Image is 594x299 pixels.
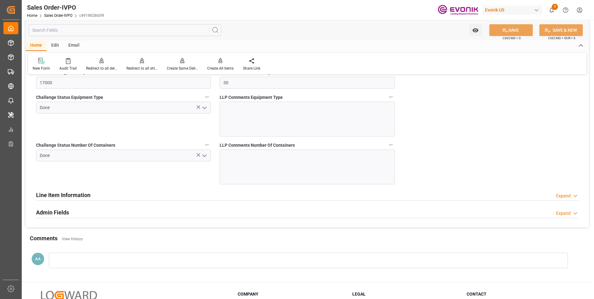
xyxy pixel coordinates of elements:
[59,66,77,71] div: Audit Trail
[548,36,575,40] span: Ctrl/CMD + Shift + S
[44,13,72,18] a: Sales Order-IVPO
[469,24,482,36] button: open menu
[552,4,558,10] span: 5
[62,237,83,241] a: View History
[126,66,158,71] div: Redirect to all shipments
[238,291,345,297] h3: Company
[64,40,84,51] div: Email
[86,66,117,71] div: Redirect to all deliveries
[29,24,221,36] input: Search Fields
[482,4,545,16] button: Evonik US
[25,40,47,51] div: Home
[27,13,37,18] a: Home
[33,66,50,71] div: New Form
[27,3,104,12] div: Sales Order-IVPO
[203,141,211,149] button: Challenge Status Number Of Containers
[203,93,211,101] button: Challenge Status Equipment Type
[36,94,103,101] span: Challenge Status Equipment Type
[467,291,573,297] h3: Contact
[482,6,542,15] div: Evonik US
[352,291,459,297] h3: Legal
[539,24,583,36] button: SAVE & NEW
[167,66,198,71] div: Create Same Delivery Date
[545,3,559,17] button: show 5 new notifications
[438,5,478,16] img: Evonik-brand-mark-Deep-Purple-RGB.jpeg_1700498283.jpeg
[199,103,209,113] button: open menu
[36,142,115,149] span: Challenge Status Number Of Containers
[243,66,260,71] div: Share Link
[35,256,41,261] span: AA
[220,142,295,149] span: LLP Comments Number Of Containers
[387,93,395,101] button: LLP Comments Equipment Type
[30,234,57,242] h2: Comments
[556,210,571,217] div: Expand
[47,40,64,51] div: Edit
[36,208,69,217] h2: Admin Fields
[559,3,573,17] button: Help Center
[199,151,209,160] button: open menu
[556,193,571,199] div: Expand
[503,36,521,40] span: Ctrl/CMD + S
[387,141,395,149] button: LLP Comments Number Of Containers
[489,24,533,36] button: SAVE
[36,191,90,199] h2: Line Item Information
[220,94,283,101] span: LLP Comments Equipment Type
[207,66,234,71] div: Create All Items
